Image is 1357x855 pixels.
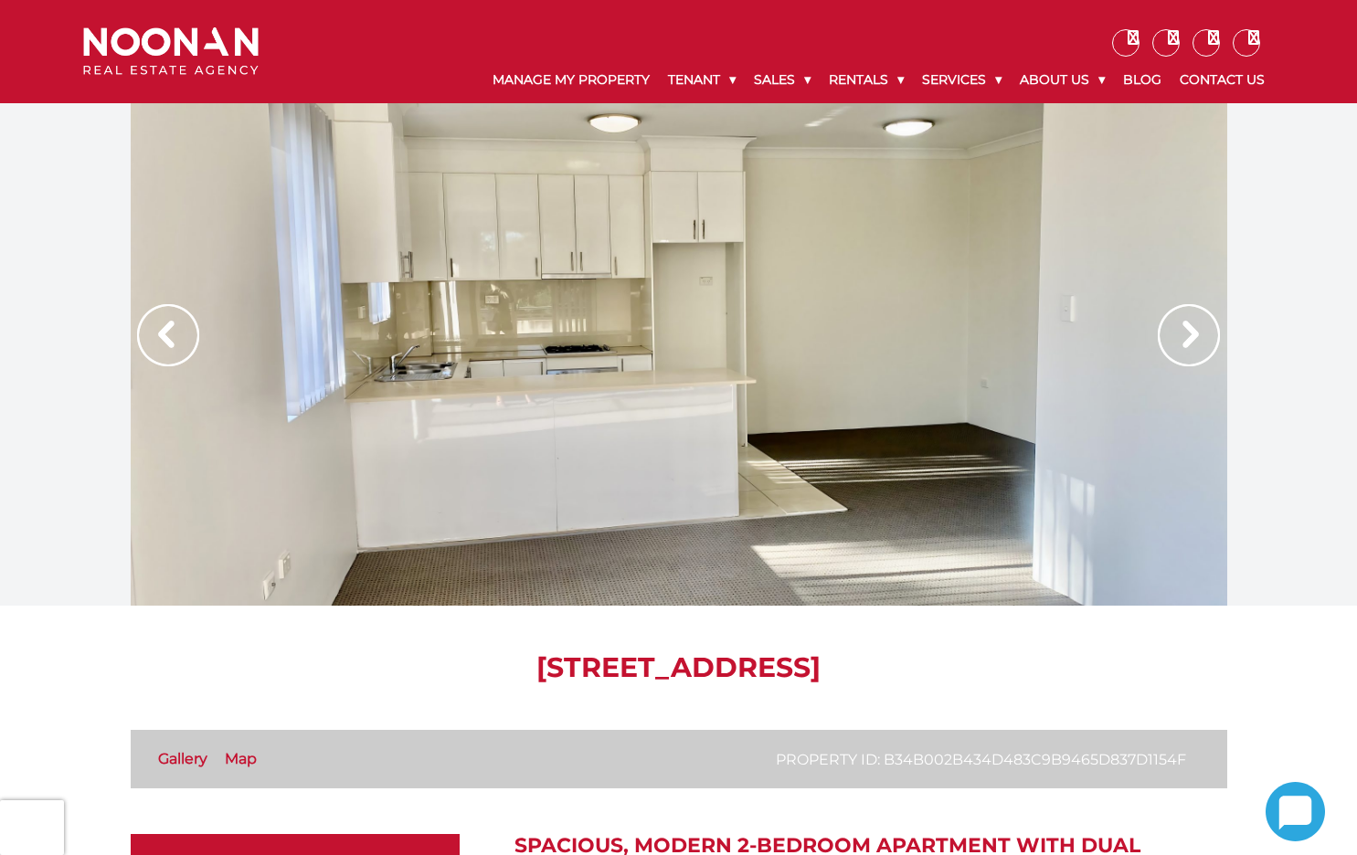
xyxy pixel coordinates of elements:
p: Property ID: b34b002b434d483c9b9465d837d1154f [776,748,1186,771]
img: Noonan Real Estate Agency [83,27,259,76]
a: Gallery [158,750,207,767]
img: Arrow slider [1158,304,1220,366]
a: Manage My Property [483,57,659,103]
a: Blog [1114,57,1171,103]
img: Arrow slider [137,304,199,366]
a: Rentals [820,57,913,103]
a: Sales [745,57,820,103]
a: Contact Us [1171,57,1274,103]
a: About Us [1011,57,1114,103]
a: Tenant [659,57,745,103]
a: Services [913,57,1011,103]
a: Map [225,750,257,767]
h1: [STREET_ADDRESS] [131,651,1227,684]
